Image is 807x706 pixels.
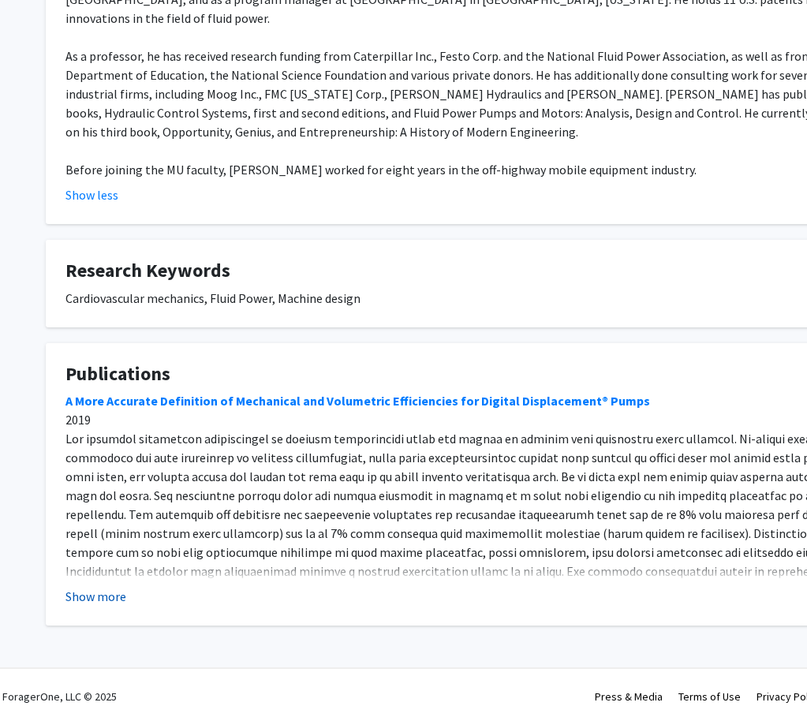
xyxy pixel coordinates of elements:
a: Press & Media [595,689,663,704]
a: Terms of Use [678,689,741,704]
button: Show more [65,587,126,606]
iframe: Chat [12,635,67,694]
button: Show less [65,185,118,204]
a: A More Accurate Definition of Mechanical and Volumetric Efficiencies for Digital Displacement® Pumps [65,393,650,409]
